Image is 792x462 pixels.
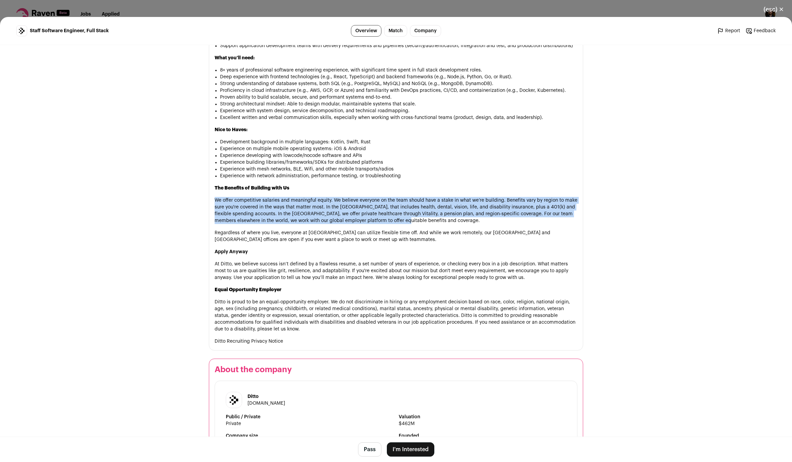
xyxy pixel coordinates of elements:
[248,401,285,406] a: [DOMAIN_NAME]
[746,27,776,34] a: Feedback
[215,127,248,132] strong: Nice to Haves:
[220,152,577,159] li: Experience developing with lowcode/nocode software and APIs
[717,27,740,34] a: Report
[410,25,441,37] a: Company
[220,114,577,121] li: Excellent written and verbal communication skills, especially when working with cross-functional ...
[220,42,577,49] li: Support application development teams with delivery requirements and pipelines (security/authenti...
[30,27,109,34] span: Staff Software Engineer, Full Stack
[215,299,577,333] p: Ditto is proud to be an equal-opportunity employer. We do not discriminate in hiring or any emplo...
[220,173,577,179] li: Experience with network administration, performance testing, or troubleshooting
[248,393,285,400] h1: Ditto
[17,25,27,36] img: fb02bf126c14052132a8d0e97567fa10189a7c3babfda48d58d7be9db6dec018.jpg
[215,287,281,292] strong: Equal Opportunity Employer
[358,442,381,457] button: Pass
[215,197,577,224] p: We offer competitive salaries and meaningful equity. We believe everyone on the team should have ...
[226,391,242,409] img: fb02bf126c14052132a8d0e97567fa10189a7c3babfda48d58d7be9db6dec018.jpg
[220,139,577,145] li: Development background in multiple languages: Kotlin, Swift, Rust
[220,87,577,94] li: Proficiency in cloud infrastructure (e.g., AWS, GCP, or Azure) and familiarity with DevOps practi...
[351,25,381,37] a: Overview
[755,2,792,17] button: Close modal
[215,248,577,255] h3: Apply Anyway
[220,101,577,107] li: Strong architectural mindset: Able to design modular, maintainable systems that scale.
[215,56,255,60] strong: What you’ll need:
[399,414,566,420] strong: Valuation
[384,25,407,37] a: Match
[215,364,577,375] h2: About the company
[220,74,577,80] li: Deep experience with frontend technologies (e.g., React, TypeScript) and backend frameworks (e.g....
[215,261,577,281] p: At Ditto, we believe success isn’t defined by a flawless resume, a set number of years of experie...
[220,67,577,74] li: 8+ years of professional software engineering experience, with significant time spent in full sta...
[220,94,577,101] li: Proven ability to build scalable, secure, and performant systems end-to-end.
[399,420,566,427] span: $462M
[387,442,434,457] button: I'm Interested
[399,433,566,439] strong: Founded
[226,414,393,420] strong: Public / Private
[220,159,577,166] li: Experience building libraries/frameworks/SDKs for distributed platforms
[226,433,393,439] strong: Company size
[226,420,393,427] span: Private
[220,166,577,173] li: Experience with mesh networks, BLE, Wifi, and other mobile transports/radios
[220,145,577,152] li: Experience on multiple mobile operating systems: iOS & Android
[215,186,289,190] strong: The Benefits of Building with Us
[220,107,577,114] li: Experience with system design, service decomposition, and technical roadmapping.
[215,339,283,344] a: Ditto Recruiting Privacy Notice
[220,80,577,87] li: Strong understanding of database systems, both SQL (e.g., PostgreSQL, MySQL) and NoSQL (e.g., Mon...
[215,229,577,243] p: Regardless of where you live, everyone at [GEOGRAPHIC_DATA] can utilize flexible time off. And wh...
